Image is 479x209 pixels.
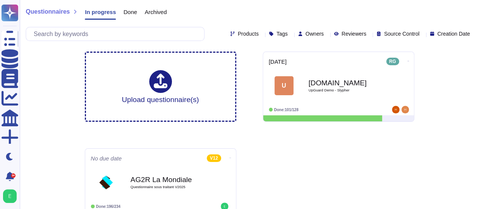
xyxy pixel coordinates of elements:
[85,9,116,15] span: In progress
[238,31,259,36] span: Products
[96,204,121,209] span: Done: 196/234
[306,31,324,36] span: Owners
[384,31,419,36] span: Source Control
[91,156,122,161] span: No due date
[437,31,470,36] span: Creation Date
[386,58,399,65] div: RG
[131,185,206,189] span: Questionnaire sous traitant V2025
[276,31,288,36] span: Tags
[392,106,399,113] img: user
[3,189,17,203] img: user
[342,31,366,36] span: Reviewers
[145,9,167,15] span: Archived
[309,88,384,92] span: UpGuard Demo - Slypher
[30,27,204,41] input: Search by keywords
[207,154,221,162] div: V12
[309,79,384,86] b: [DOMAIN_NAME]
[131,176,206,183] b: AG2R La Mondiale
[11,173,16,178] div: 9+
[122,70,199,103] div: Upload questionnaire(s)
[97,173,115,192] img: Logo
[26,9,70,15] span: Questionnaires
[401,106,409,113] img: user
[275,76,293,95] div: U
[269,59,287,64] span: [DATE]
[123,9,137,15] span: Done
[274,108,299,112] span: Done: 101/128
[2,188,22,204] button: user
